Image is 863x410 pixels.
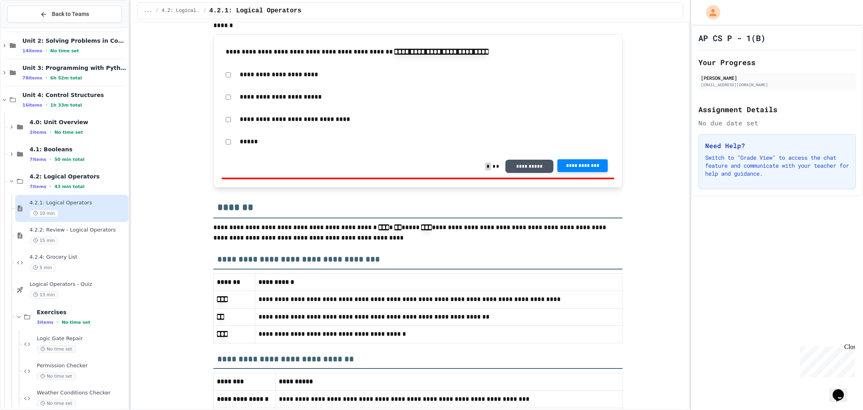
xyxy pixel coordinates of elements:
span: • [50,156,51,162]
div: My Account [698,3,722,22]
span: Logical Operators - Quiz [30,281,127,288]
span: 14 items [22,48,42,53]
span: 16 items [22,103,42,108]
span: • [50,183,51,190]
span: Logic Gate Repair [37,335,127,342]
div: [EMAIL_ADDRESS][DOMAIN_NAME] [701,82,853,88]
span: No time set [54,130,83,135]
span: 6h 52m total [50,75,82,81]
span: Permission Checker [37,362,127,369]
span: 7 items [30,184,46,189]
h1: AP CS P - 1(B) [698,32,766,44]
iframe: chat widget [829,378,855,402]
span: 50 min total [54,157,84,162]
iframe: chat widget [797,343,855,377]
span: / [155,8,158,14]
span: No time set [62,320,90,325]
h2: Your Progress [698,57,856,68]
span: Weather Conditions Checker [37,390,127,396]
span: • [57,319,58,325]
span: • [46,102,47,108]
p: Switch to "Grade View" to access the chat feature and communicate with your teacher for help and ... [705,154,849,178]
span: ... [144,8,153,14]
span: No time set [37,372,76,380]
span: 3 items [37,320,54,325]
span: • [46,48,47,54]
span: 4.0: Unit Overview [30,119,127,126]
span: Exercises [37,309,127,316]
span: 4.2.1: Logical Operators [30,200,127,206]
span: Unit 3: Programming with Python [22,64,127,71]
span: • [50,129,51,135]
span: 15 min [30,237,58,244]
span: Unit 2: Solving Problems in Computer Science [22,37,127,44]
span: 10 min [30,210,58,217]
span: • [46,75,47,81]
div: [PERSON_NAME] [701,74,853,81]
h3: Need Help? [705,141,849,151]
span: 43 min total [54,184,84,189]
span: 4.2: Logical Operators [162,8,200,14]
span: No time set [37,400,76,407]
span: 5 min [30,264,56,271]
span: / [203,8,206,14]
span: No time set [37,345,76,353]
span: Unit 4: Control Structures [22,91,127,99]
span: 13 min [30,291,58,299]
span: Back to Teams [52,10,89,18]
span: 4.1: Booleans [30,146,127,153]
div: No due date set [698,118,856,128]
span: 2 items [30,130,46,135]
h2: Assignment Details [698,104,856,115]
span: 4.2.2: Review - Logical Operators [30,227,127,234]
span: No time set [50,48,79,53]
span: 78 items [22,75,42,81]
span: 4.2.4: Grocery List [30,254,127,261]
span: 7 items [30,157,46,162]
span: 4.2.1: Logical Operators [209,6,301,16]
span: 4.2: Logical Operators [30,173,127,180]
span: 1h 33m total [50,103,82,108]
div: Chat with us now!Close [3,3,55,51]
